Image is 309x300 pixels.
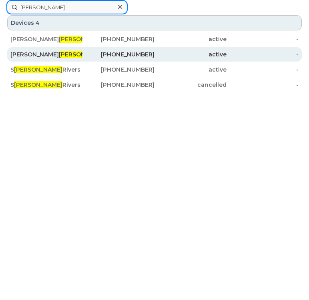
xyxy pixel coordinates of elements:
span: [PERSON_NAME] [14,81,62,88]
div: - [227,66,299,74]
div: Devices [7,15,302,30]
div: cancelled [154,81,227,89]
span: 4 [36,19,40,27]
span: [PERSON_NAME] [59,36,107,43]
div: - [227,81,299,89]
div: [PERSON_NAME] iPad [10,35,82,43]
div: [PHONE_NUMBER] [82,81,154,89]
div: - [227,50,299,58]
div: [PHONE_NUMBER] [82,35,154,43]
div: active [154,50,227,58]
div: [PHONE_NUMBER] [82,66,154,74]
span: [PERSON_NAME] [14,66,62,73]
a: S[PERSON_NAME]Rivers[PHONE_NUMBER]active- [7,62,302,77]
div: - [227,35,299,43]
div: active [154,66,227,74]
div: S Rivers [10,66,82,74]
div: [PERSON_NAME] [10,50,82,58]
div: S Rivers [10,81,82,89]
a: S[PERSON_NAME]Rivers[PHONE_NUMBER]cancelled- [7,78,302,92]
div: active [154,35,227,43]
div: [PHONE_NUMBER] [82,50,154,58]
span: [PERSON_NAME] [59,51,107,58]
a: [PERSON_NAME][PERSON_NAME][PHONE_NUMBER]active- [7,47,302,62]
a: [PERSON_NAME][PERSON_NAME]iPad[PHONE_NUMBER]active- [7,32,302,46]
